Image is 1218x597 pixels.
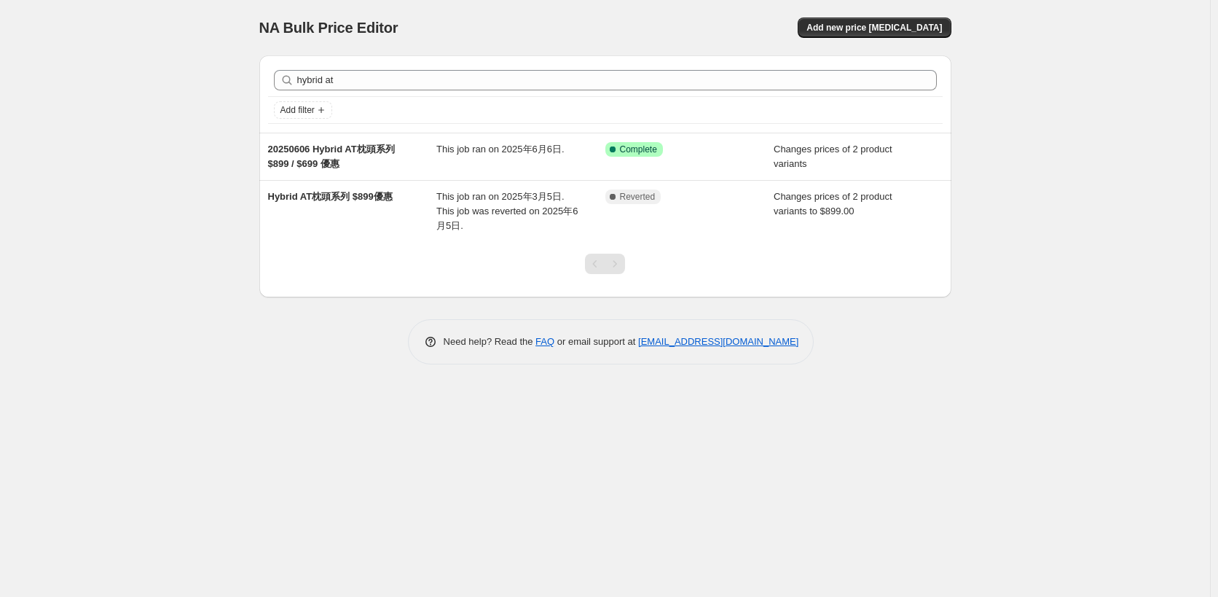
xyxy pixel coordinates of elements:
[259,20,398,36] span: NA Bulk Price Editor
[436,191,578,231] span: This job ran on 2025年3月5日. This job was reverted on 2025年6月5日.
[638,336,798,347] a: [EMAIL_ADDRESS][DOMAIN_NAME]
[774,191,892,216] span: Changes prices of 2 product variants to $899.00
[798,17,951,38] button: Add new price [MEDICAL_DATA]
[280,104,315,116] span: Add filter
[444,336,536,347] span: Need help? Read the
[774,144,892,169] span: Changes prices of 2 product variants
[268,144,395,169] span: 20250606 Hybrid AT枕頭系列 $899 / $699 優惠
[554,336,638,347] span: or email support at
[535,336,554,347] a: FAQ
[585,254,625,274] nav: Pagination
[620,144,657,155] span: Complete
[620,191,656,203] span: Reverted
[274,101,332,119] button: Add filter
[806,22,942,34] span: Add new price [MEDICAL_DATA]
[436,144,565,155] span: This job ran on 2025年6月6日.
[268,191,393,202] span: Hybrid AT枕頭系列 $899優惠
